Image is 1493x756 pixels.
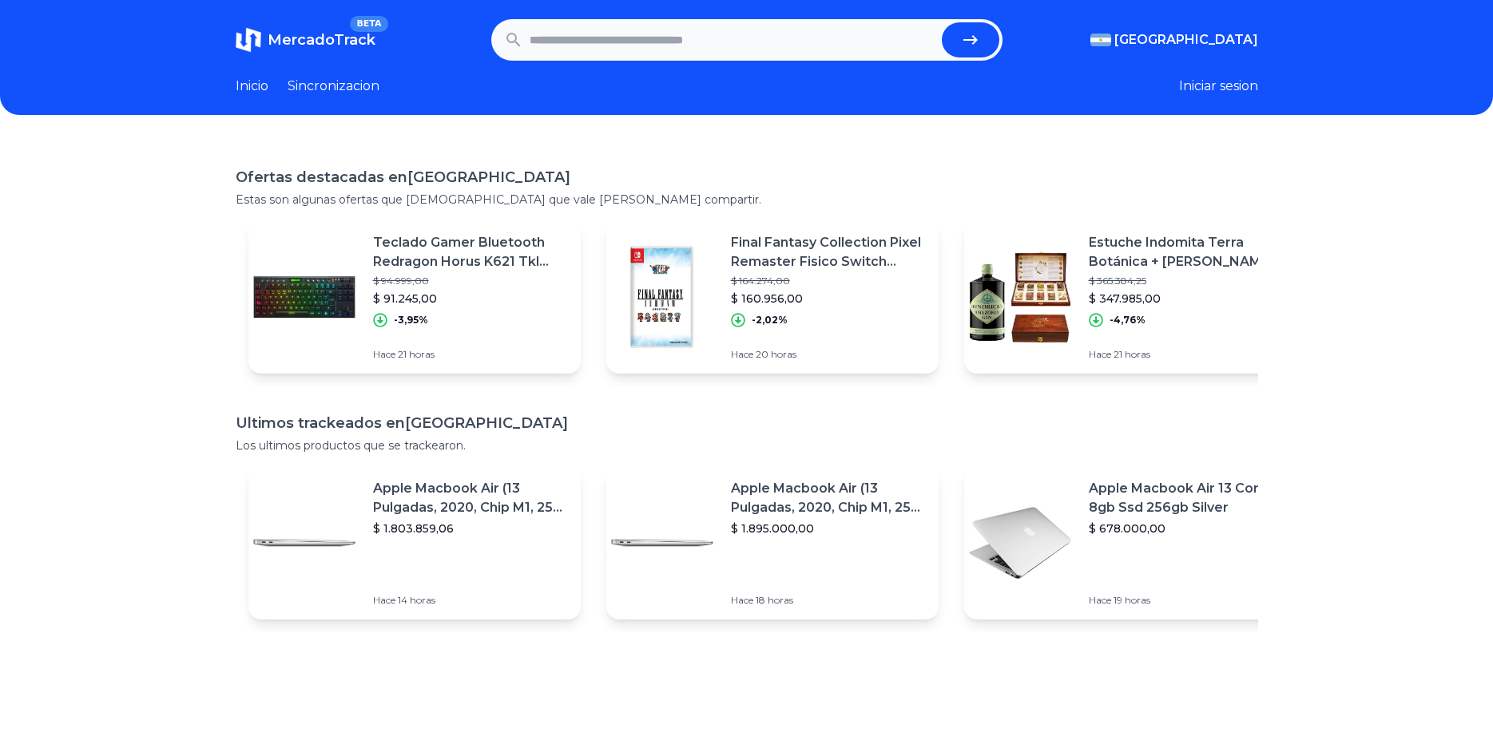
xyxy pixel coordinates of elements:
[964,487,1076,599] img: Featured image
[731,479,926,517] p: Apple Macbook Air (13 Pulgadas, 2020, Chip M1, 256 Gb De Ssd, 8 Gb De Ram) - Plata
[350,16,387,32] span: BETA
[236,166,1258,188] h1: Ofertas destacadas en [GEOGRAPHIC_DATA]
[248,487,360,599] img: Featured image
[1089,348,1284,361] p: Hace 21 horas
[1089,275,1284,287] p: $ 365.384,25
[731,594,926,607] p: Hace 18 horas
[236,412,1258,434] h1: Ultimos trackeados en [GEOGRAPHIC_DATA]
[606,487,718,599] img: Featured image
[731,520,926,536] p: $ 1.895.000,00
[373,233,568,271] p: Teclado Gamer Bluetooth Redragon Horus K621 Tkl Qwerty Español Latinoamérica Color Negro Con [PER...
[373,291,568,307] p: $ 91.245,00
[236,192,1258,208] p: Estas son algunas ofertas que [DEMOGRAPHIC_DATA] que vale [PERSON_NAME] compartir.
[268,31,375,49] span: MercadoTrack
[1089,520,1284,536] p: $ 678.000,00
[731,275,926,287] p: $ 164.274,00
[606,466,939,619] a: Featured imageApple Macbook Air (13 Pulgadas, 2020, Chip M1, 256 Gb De Ssd, 8 Gb De Ram) - Plata$...
[236,27,375,53] a: MercadoTrackBETA
[1089,479,1284,517] p: Apple Macbook Air 13 Core I5 8gb Ssd 256gb Silver
[373,594,568,607] p: Hace 14 horas
[1110,314,1146,327] p: -4,76%
[236,77,268,96] a: Inicio
[373,520,568,536] p: $ 1.803.859,06
[1089,233,1284,271] p: Estuche Indomita Terra Botánica + [PERSON_NAME]´s Amazonia
[1114,30,1258,49] span: [GEOGRAPHIC_DATA]
[248,220,581,374] a: Featured imageTeclado Gamer Bluetooth Redragon Horus K621 Tkl Qwerty Español Latinoamérica Color ...
[288,77,379,96] a: Sincronizacion
[731,233,926,271] p: Final Fantasy Collection Pixel Remaster Fisico Switch Dakmor
[248,241,360,353] img: Featured image
[964,220,1296,374] a: Featured imageEstuche Indomita Terra Botánica + [PERSON_NAME]´s Amazonia$ 365.384,25$ 347.985,00-...
[1089,594,1284,607] p: Hace 19 horas
[373,479,568,517] p: Apple Macbook Air (13 Pulgadas, 2020, Chip M1, 256 Gb De Ssd, 8 Gb De Ram) - Plata
[752,314,788,327] p: -2,02%
[731,291,926,307] p: $ 160.956,00
[394,314,428,327] p: -3,95%
[1179,77,1258,96] button: Iniciar sesion
[373,275,568,287] p: $ 94.999,00
[964,466,1296,619] a: Featured imageApple Macbook Air 13 Core I5 8gb Ssd 256gb Silver$ 678.000,00Hace 19 horas
[236,437,1258,453] p: Los ultimos productos que se trackearon.
[236,27,261,53] img: MercadoTrack
[964,241,1076,353] img: Featured image
[731,348,926,361] p: Hace 20 horas
[373,348,568,361] p: Hace 21 horas
[1090,30,1258,49] button: [GEOGRAPHIC_DATA]
[1089,291,1284,307] p: $ 347.985,00
[1090,34,1111,46] img: Argentina
[606,220,939,374] a: Featured imageFinal Fantasy Collection Pixel Remaster Fisico Switch Dakmor$ 164.274,00$ 160.956,0...
[606,241,718,353] img: Featured image
[248,466,581,619] a: Featured imageApple Macbook Air (13 Pulgadas, 2020, Chip M1, 256 Gb De Ssd, 8 Gb De Ram) - Plata$...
